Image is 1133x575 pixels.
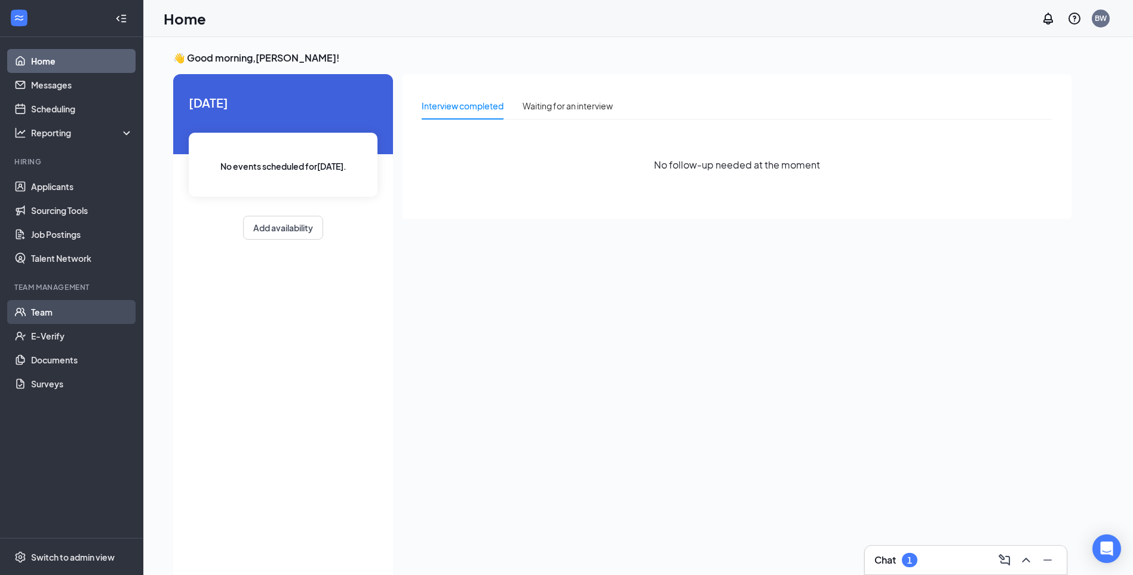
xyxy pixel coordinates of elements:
[31,222,133,246] a: Job Postings
[654,157,820,172] span: No follow-up needed at the moment
[31,372,133,396] a: Surveys
[14,157,131,167] div: Hiring
[1041,11,1055,26] svg: Notifications
[31,246,133,270] a: Talent Network
[31,300,133,324] a: Team
[220,160,346,173] span: No events scheduled for [DATE] .
[173,51,1071,65] h3: 👋 Good morning, [PERSON_NAME] !
[115,13,127,25] svg: Collapse
[31,175,133,198] a: Applicants
[31,97,133,121] a: Scheduling
[422,99,503,112] div: Interview completed
[523,99,613,112] div: Waiting for an interview
[31,551,115,563] div: Switch to admin view
[31,73,133,97] a: Messages
[31,198,133,222] a: Sourcing Tools
[14,127,26,139] svg: Analysis
[31,324,133,348] a: E-Verify
[31,127,134,139] div: Reporting
[13,12,25,24] svg: WorkstreamLogo
[1092,534,1121,563] div: Open Intercom Messenger
[1095,13,1107,23] div: BW
[1017,550,1036,570] button: ChevronUp
[874,553,896,567] h3: Chat
[907,555,912,565] div: 1
[243,216,323,240] button: Add availability
[1038,550,1057,570] button: Minimize
[1067,11,1082,26] svg: QuestionInfo
[189,93,377,112] span: [DATE]
[995,550,1014,570] button: ComposeMessage
[31,49,133,73] a: Home
[14,282,131,292] div: Team Management
[997,553,1012,567] svg: ComposeMessage
[1019,553,1033,567] svg: ChevronUp
[14,551,26,563] svg: Settings
[164,8,206,29] h1: Home
[1040,553,1055,567] svg: Minimize
[31,348,133,372] a: Documents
